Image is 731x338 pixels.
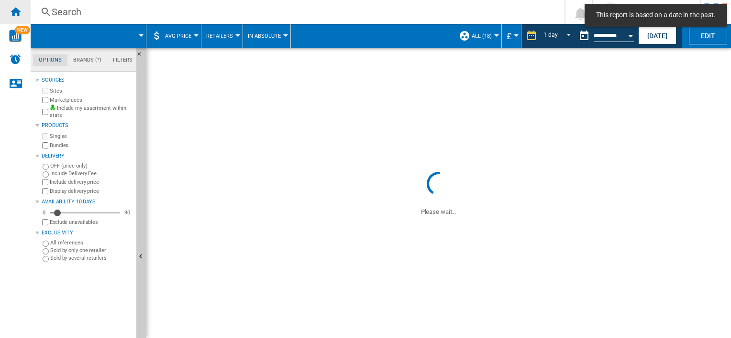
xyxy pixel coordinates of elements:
label: Display delivery price [50,188,133,195]
label: Sold by several retailers [50,254,133,262]
input: Display delivery price [42,188,48,194]
button: [DATE] [638,27,676,44]
button: AVG Price [165,24,196,48]
div: Sources [42,76,133,84]
div: ALL (18) [459,24,497,48]
div: 1 day [543,32,558,38]
div: AVG Price [151,24,196,48]
input: Sold by several retailers [43,256,49,262]
label: OFF (price only) [50,162,133,169]
label: All references [50,239,133,246]
button: In Absolute [248,24,286,48]
label: Singles [50,133,133,140]
label: Exclude unavailables [50,219,133,226]
button: md-calendar [575,26,594,45]
button: Open calendar [622,26,639,43]
md-tab-item: Options [33,54,67,66]
md-tab-item: Filters [107,54,138,66]
button: ALL (18) [472,24,497,48]
span: In Absolute [248,33,281,39]
button: £ [507,24,516,48]
input: Include my assortment within stats [42,106,48,118]
md-tab-item: Brands (*) [67,54,107,66]
span: Retailers [206,33,233,39]
img: mysite-bg-18x18.png [50,105,55,110]
label: Include Delivery Fee [50,170,133,177]
span: AVG Price [165,33,191,39]
md-select: REPORTS.WIZARD.STEPS.REPORT.STEPS.REPORT_OPTIONS.PERIOD: 1 day [542,28,575,44]
md-slider: Availability [50,208,120,218]
img: wise-card.svg [9,30,22,42]
input: Bundles [42,142,48,148]
span: ALL (18) [472,33,492,39]
div: 0 [40,209,48,216]
button: Retailers [206,24,238,48]
input: Sold by only one retailer [43,248,49,254]
label: Bundles [50,142,133,149]
div: This report is based on a date in the past. [575,24,636,48]
input: Include Delivery Fee [43,171,49,178]
button: Hide [136,48,148,65]
input: Sites [42,88,48,94]
span: NEW [15,26,30,34]
span: £ [507,31,511,41]
label: Sites [50,87,133,95]
input: OFF (price only) [43,164,49,170]
label: Sold by only one retailer [50,247,133,254]
label: Include delivery price [50,179,133,186]
label: Include my assortment within stats [50,105,133,119]
div: Availability 10 Days [42,198,133,206]
span: This report is based on a date in the past. [593,11,719,20]
input: Singles [42,133,48,139]
div: Products [42,122,133,129]
img: alerts-logo.svg [10,53,21,65]
div: Search [52,5,540,19]
label: Marketplaces [50,96,133,104]
div: 90 [122,209,133,216]
input: Display delivery price [42,219,48,225]
ng-transclude: Please wait... [421,208,456,215]
div: Exclusivity [42,229,133,237]
button: Edit [689,27,727,44]
md-menu: Currency [502,24,521,48]
input: All references [43,241,49,247]
input: Marketplaces [42,97,48,103]
div: Delivery [42,152,133,160]
input: Include delivery price [42,179,48,185]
